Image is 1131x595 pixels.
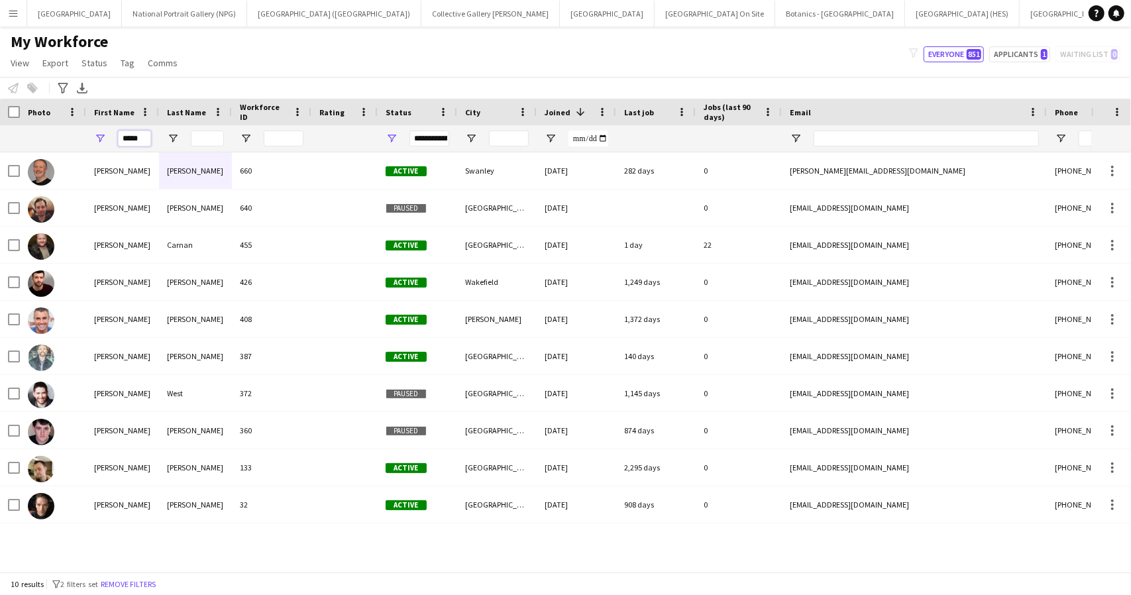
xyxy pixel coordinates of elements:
[386,278,427,288] span: Active
[905,1,1020,27] button: [GEOGRAPHIC_DATA] (HES)
[790,133,802,144] button: Open Filter Menu
[775,1,905,27] button: Botanics - [GEOGRAPHIC_DATA]
[28,456,54,482] img: David Matthews
[86,264,159,300] div: [PERSON_NAME]
[465,107,480,117] span: City
[86,152,159,189] div: [PERSON_NAME]
[76,54,113,72] a: Status
[167,133,179,144] button: Open Filter Menu
[465,133,477,144] button: Open Filter Menu
[264,131,303,146] input: Workforce ID Filter Input
[28,382,54,408] img: David West
[696,412,782,449] div: 0
[782,412,1047,449] div: [EMAIL_ADDRESS][DOMAIN_NAME]
[624,107,654,117] span: Last job
[159,227,232,263] div: Carnan
[159,412,232,449] div: [PERSON_NAME]
[319,107,345,117] span: Rating
[537,338,616,374] div: [DATE]
[55,80,71,96] app-action-btn: Advanced filters
[545,107,570,117] span: Joined
[386,107,411,117] span: Status
[537,227,616,263] div: [DATE]
[11,32,108,52] span: My Workforce
[118,131,151,146] input: First Name Filter Input
[568,131,608,146] input: Joined Filter Input
[616,412,696,449] div: 874 days
[28,307,54,334] img: David Galbraith
[386,241,427,250] span: Active
[232,264,311,300] div: 426
[489,131,529,146] input: City Filter Input
[159,486,232,523] div: [PERSON_NAME]
[537,449,616,486] div: [DATE]
[616,301,696,337] div: 1,372 days
[1055,133,1067,144] button: Open Filter Menu
[232,412,311,449] div: 360
[616,449,696,486] div: 2,295 days
[696,227,782,263] div: 22
[94,133,106,144] button: Open Filter Menu
[457,189,537,226] div: [GEOGRAPHIC_DATA]
[159,338,232,374] div: [PERSON_NAME]
[457,301,537,337] div: [PERSON_NAME]
[98,577,158,592] button: Remove filters
[560,1,655,27] button: [GEOGRAPHIC_DATA]
[616,264,696,300] div: 1,249 days
[159,449,232,486] div: [PERSON_NAME]
[537,264,616,300] div: [DATE]
[159,264,232,300] div: [PERSON_NAME]
[27,1,122,27] button: [GEOGRAPHIC_DATA]
[782,449,1047,486] div: [EMAIL_ADDRESS][DOMAIN_NAME]
[5,54,34,72] a: View
[94,107,135,117] span: First Name
[86,375,159,411] div: [PERSON_NAME]
[86,301,159,337] div: [PERSON_NAME]
[696,152,782,189] div: 0
[696,301,782,337] div: 0
[386,500,427,510] span: Active
[115,54,140,72] a: Tag
[696,264,782,300] div: 0
[86,449,159,486] div: [PERSON_NAME]
[28,233,54,260] img: David Carnan
[60,579,98,589] span: 2 filters set
[782,189,1047,226] div: [EMAIL_ADDRESS][DOMAIN_NAME]
[616,227,696,263] div: 1 day
[1055,107,1078,117] span: Phone
[696,338,782,374] div: 0
[457,338,537,374] div: [GEOGRAPHIC_DATA]
[457,264,537,300] div: Wakefield
[232,301,311,337] div: 408
[81,57,107,69] span: Status
[386,315,427,325] span: Active
[86,227,159,263] div: [PERSON_NAME]
[232,449,311,486] div: 133
[655,1,775,27] button: [GEOGRAPHIC_DATA] On Site
[159,301,232,337] div: [PERSON_NAME]
[782,152,1047,189] div: [PERSON_NAME][EMAIL_ADDRESS][DOMAIN_NAME]
[386,133,398,144] button: Open Filter Menu
[232,152,311,189] div: 660
[386,463,427,473] span: Active
[240,133,252,144] button: Open Filter Menu
[696,189,782,226] div: 0
[616,375,696,411] div: 1,145 days
[537,189,616,226] div: [DATE]
[537,375,616,411] div: [DATE]
[782,227,1047,263] div: [EMAIL_ADDRESS][DOMAIN_NAME]
[457,486,537,523] div: [GEOGRAPHIC_DATA]
[1041,49,1048,60] span: 1
[240,102,288,122] span: Workforce ID
[159,189,232,226] div: [PERSON_NAME]
[457,375,537,411] div: [GEOGRAPHIC_DATA]
[159,152,232,189] div: [PERSON_NAME]
[457,412,537,449] div: [GEOGRAPHIC_DATA]
[167,107,206,117] span: Last Name
[28,107,50,117] span: Photo
[86,338,159,374] div: [PERSON_NAME]
[386,352,427,362] span: Active
[457,449,537,486] div: [GEOGRAPHIC_DATA]
[967,49,981,60] span: 851
[37,54,74,72] a: Export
